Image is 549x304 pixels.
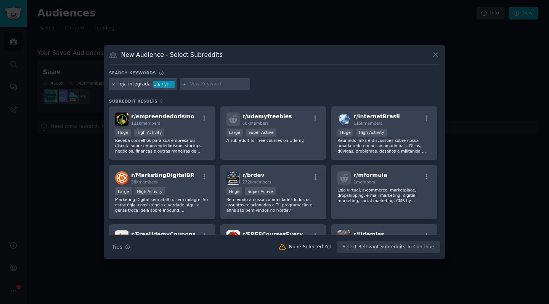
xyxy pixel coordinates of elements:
img: FreeUdemyCoupons [115,230,128,244]
div: 3.6 / yr [153,81,175,88]
span: 272k members [242,180,271,184]
img: Udemies [337,230,351,244]
span: r/ FREECoursesEveryday [242,231,314,237]
button: Tips [109,240,133,254]
div: Super Active [245,187,276,195]
div: Large [226,129,243,137]
img: FREECoursesEveryday [226,230,240,244]
span: r/ empreendedorismo [131,113,194,119]
p: Reunindo links e discussões sobre nossa amada rede em nosso amado país. Dicas, dúvidas, problemas... [337,138,431,154]
span: r/ udemyfreebies [242,113,292,119]
span: 60k members [242,121,269,125]
img: empreendedorismo [115,113,128,126]
span: 38k members [131,180,157,184]
span: r/ mformula [353,172,387,178]
span: r/ brdev [242,172,265,178]
div: None Selected Yet [289,244,331,251]
div: High Activity [135,187,165,195]
p: Bem-vindo à nossa comunidade! Todos os assuntos relacionados a TI, programação e afins são bem-vi... [226,197,320,213]
h3: Search keywords [109,70,156,76]
div: Huge [226,187,242,195]
span: r/ InternetBrasil [353,113,400,119]
img: InternetBrasil [337,113,351,126]
div: High Activity [134,129,165,137]
input: New Keyword [189,81,247,88]
div: Huge [337,129,353,137]
p: Loja virtual, e-commerce, marketplace, dropshipping, e-mail marketing, digital marketing, social ... [337,187,431,203]
div: Large [115,187,132,195]
div: High Activity [356,129,387,137]
p: A subreddit for free courses on Udemy. [226,138,320,143]
span: 1 members [353,180,375,184]
img: brdev [226,171,240,185]
span: Tips [112,243,122,251]
span: 115k members [353,121,382,125]
p: Marketing Digital sem atalho, sem milagre. Só estratégia, consistência e verdade. Aqui a gente tr... [115,197,209,213]
span: r/ FreeUdemyCoupons [131,231,196,237]
img: MarketingDigitalBR [115,171,128,185]
span: r/ MarketingDigitalBR [131,172,194,178]
div: Super Active [246,129,276,137]
span: 9 [160,99,163,103]
span: 121k members [131,121,160,125]
span: Subreddit Results [109,98,157,104]
h3: New Audience - Select Subreddits [121,51,223,59]
p: Receba conselhos para sua empresa ou discuta sobre empreendedorismo, startups, negócios, finanças... [115,138,209,154]
div: loja integrada [119,81,151,88]
span: r/ Udemies [353,231,384,237]
div: Huge [115,129,131,137]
